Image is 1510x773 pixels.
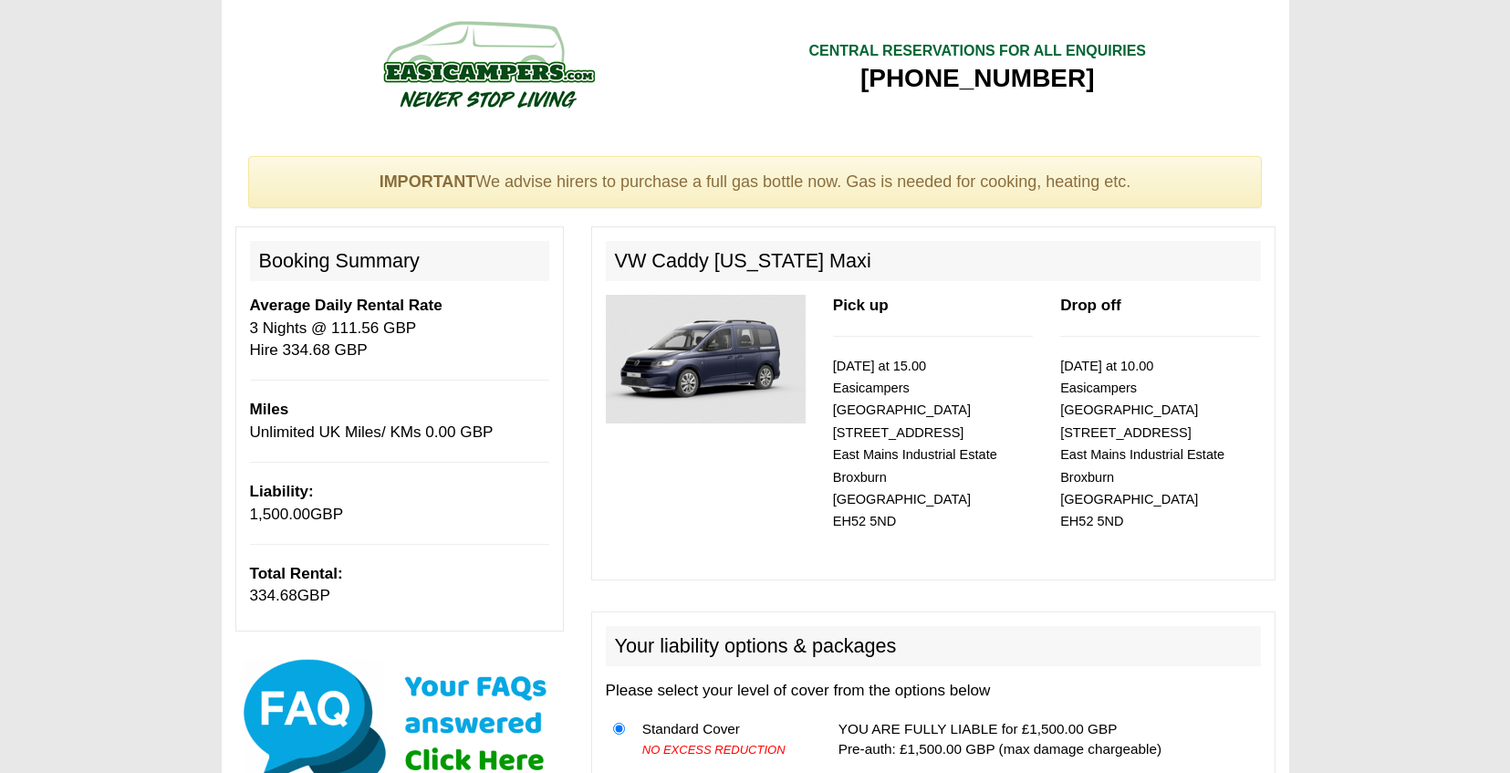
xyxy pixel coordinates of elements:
[833,297,889,314] b: Pick up
[248,156,1263,209] div: We advise hirers to purchase a full gas bottle now. Gas is needed for cooking, heating etc.
[250,297,443,314] b: Average Daily Rental Rate
[250,241,549,281] h2: Booking Summary
[250,483,314,500] b: Liability:
[606,680,1261,702] p: Please select your level of cover from the options below
[250,399,549,444] p: Unlimited UK Miles/ KMs 0.00 GBP
[1060,297,1120,314] b: Drop off
[642,743,786,757] i: NO EXCESS REDUCTION
[250,481,549,526] p: GBP
[606,626,1261,666] h2: Your liability options & packages
[250,587,297,604] span: 334.68
[833,359,997,529] small: [DATE] at 15.00 Easicampers [GEOGRAPHIC_DATA] [STREET_ADDRESS] East Mains Industrial Estate Broxb...
[831,712,1261,768] td: YOU ARE FULLY LIABLE for £1,500.00 GBP Pre-auth: £1,500.00 GBP (max damage chargeable)
[250,295,549,361] p: 3 Nights @ 111.56 GBP Hire 334.68 GBP
[250,506,311,523] span: 1,500.00
[250,563,549,608] p: GBP
[606,241,1261,281] h2: VW Caddy [US_STATE] Maxi
[250,565,343,582] b: Total Rental:
[315,14,661,114] img: campers-checkout-logo.png
[808,41,1146,62] div: CENTRAL RESERVATIONS FOR ALL ENQUIRIES
[606,295,806,423] img: 348.jpg
[380,172,476,191] strong: IMPORTANT
[808,62,1146,95] div: [PHONE_NUMBER]
[1060,359,1224,529] small: [DATE] at 10.00 Easicampers [GEOGRAPHIC_DATA] [STREET_ADDRESS] East Mains Industrial Estate Broxb...
[635,712,810,768] td: Standard Cover
[250,401,289,418] b: Miles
